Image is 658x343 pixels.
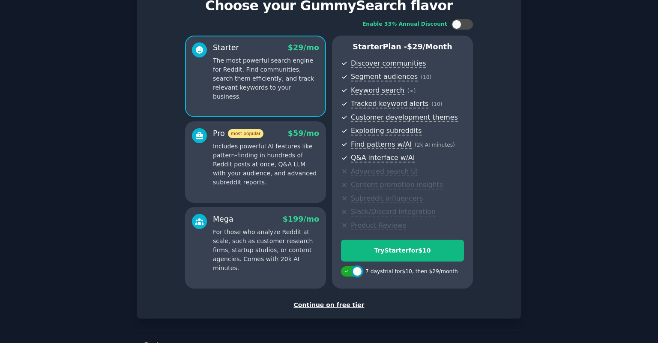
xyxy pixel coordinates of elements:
div: Try Starter for $10 [341,246,464,255]
span: Customer development themes [351,113,458,122]
span: ( 2k AI minutes ) [415,142,455,148]
span: Discover communities [351,59,426,68]
span: Tracked keyword alerts [351,99,428,108]
span: most popular [228,129,264,138]
div: Starter [213,42,239,53]
span: Find patterns w/AI [351,140,412,149]
div: Enable 33% Annual Discount [362,21,447,28]
span: Subreddit influencers [351,194,423,203]
button: TryStarterfor$10 [341,240,464,262]
p: The most powerful search engine for Reddit. Find communities, search them efficiently, and track ... [213,56,319,101]
span: Exploding subreddits [351,126,422,135]
p: Includes powerful AI features like pattern-finding in hundreds of Reddit posts at once, Q&A LLM w... [213,142,319,187]
span: Segment audiences [351,72,418,81]
span: Product Reviews [351,221,406,230]
span: Content promotion insights [351,181,443,190]
div: Pro [213,128,263,139]
span: $ 199 /mo [283,215,319,223]
span: $ 29 /month [407,42,452,51]
span: ( ∞ ) [407,88,416,94]
span: ( 10 ) [431,101,442,107]
span: ( 10 ) [421,74,431,80]
span: Q&A interface w/AI [351,153,415,162]
span: Slack/Discord integration [351,208,436,217]
p: For those who analyze Reddit at scale, such as customer research firms, startup studios, or conte... [213,228,319,273]
p: Starter Plan - [341,42,464,52]
div: Mega [213,214,233,225]
div: Continue on free tier [146,301,512,310]
span: Advanced search UI [351,167,418,176]
span: $ 29 /mo [288,43,319,52]
div: 7 days trial for $10 , then $ 29 /month [365,268,458,276]
span: Keyword search [351,86,404,95]
span: $ 59 /mo [288,129,319,138]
